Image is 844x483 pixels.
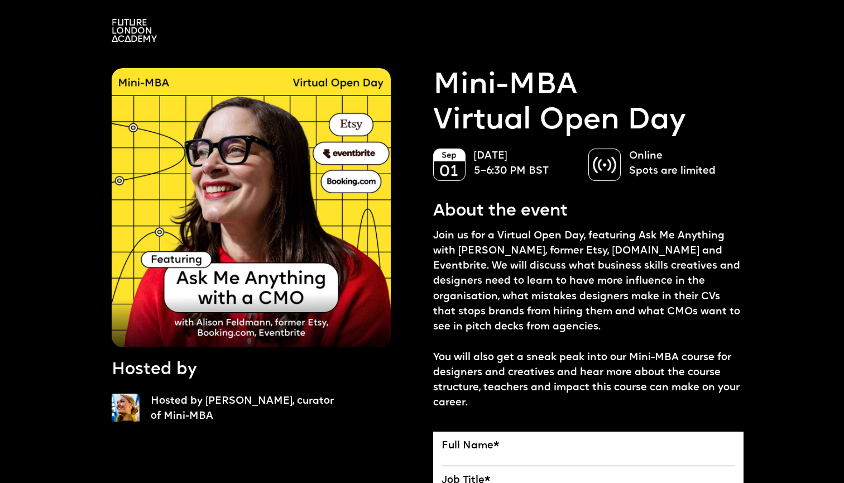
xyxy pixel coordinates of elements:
[433,68,685,139] a: Mini-MBAVirtual Open Day
[474,149,577,179] p: [DATE] 5–6:30 PM BST
[112,19,157,42] img: A logo saying in 3 lines: Future London Academy
[112,358,197,382] p: Hosted by
[433,228,744,411] p: Join us for a Virtual Open Day, featuring Ask Me Anything with [PERSON_NAME], former Etsy, [DOMAI...
[629,149,732,179] p: Online Spots are limited
[151,394,341,424] p: Hosted by [PERSON_NAME], curator of Mini-MBA
[442,440,735,452] label: Full Name
[433,200,568,223] p: About the event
